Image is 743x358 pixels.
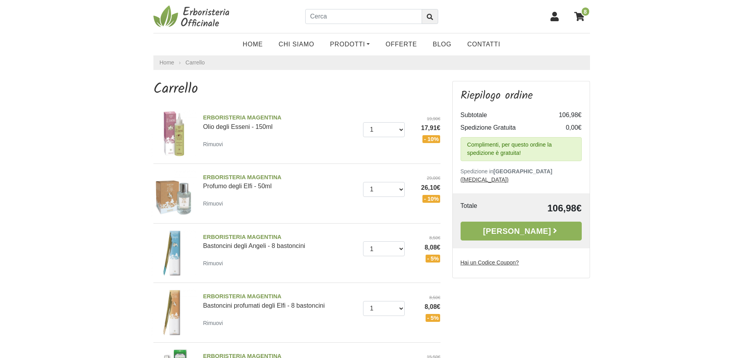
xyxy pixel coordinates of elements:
[153,55,590,70] nav: breadcrumb
[203,233,357,242] span: ERBORISTERIA MAGENTINA
[411,123,441,133] span: 17,91€
[461,109,550,121] td: Subtotale
[203,292,357,301] span: ERBORISTERIA MAGENTINA
[203,292,357,309] a: ERBORISTERIA MAGENTINABastoncini profumati degli Elfi - 8 bastoncini
[203,200,223,207] small: Rimuovi
[153,5,232,28] img: Erboristeria Officinale
[305,9,422,24] input: Cerca
[461,89,582,103] h3: Riepilogo ordine
[581,7,590,17] span: 8
[203,260,223,266] small: Rimuovi
[203,233,357,250] a: ERBORISTERIA MAGENTINABastoncini degli Angeli - 8 bastoncini
[271,37,322,52] a: Chi Siamo
[203,258,226,268] a: Rimuovi
[459,37,508,52] a: Contatti
[411,116,441,122] del: 19,90€
[500,201,581,215] td: 106,98€
[203,114,357,122] span: ERBORISTERIA MAGENTINA
[151,230,197,277] img: Bastoncini degli Angeli - 8 bastoncini
[461,222,582,241] a: [PERSON_NAME]
[411,235,441,241] del: 8,50€
[422,135,441,143] span: - 10%
[461,201,501,215] td: Totale
[203,318,226,328] a: Rimuovi
[203,141,223,147] small: Rimuovi
[422,195,441,203] span: - 10%
[461,167,582,184] p: Spedizione in
[461,259,519,266] u: Hai un Codice Coupon?
[461,137,582,161] div: Complimenti, per questo ordine la spedizione è gratuita!
[151,170,197,217] img: Profumo degli Elfi - 50ml
[203,198,226,208] a: Rimuovi
[411,243,441,252] span: 8,08€
[235,37,271,52] a: Home
[322,37,378,52] a: Prodotti
[411,175,441,182] del: 29,00€
[203,139,226,149] a: Rimuovi
[494,168,553,174] b: [GEOGRAPHIC_DATA]
[203,114,357,130] a: ERBORISTERIA MAGENTINAOlio degli Esseni - 150ml
[203,173,357,182] span: ERBORISTERIA MAGENTINA
[153,81,441,98] h1: Carrello
[461,259,519,267] label: Hai un Codice Coupon?
[425,37,459,52] a: Blog
[461,176,509,183] a: ([MEDICAL_DATA])
[151,289,197,336] img: Bastoncini profumati degli Elfi - 8 bastoncini
[160,59,174,67] a: Home
[151,110,197,157] img: Olio degli Esseni - 150ml
[550,109,582,121] td: 106,98€
[203,173,357,190] a: ERBORISTERIA MAGENTINAProfumo degli Elfi - 50ml
[411,294,441,301] del: 8,50€
[570,7,590,26] a: 8
[426,314,441,322] span: - 5%
[411,183,441,193] span: 26,10€
[186,59,205,66] a: Carrello
[550,121,582,134] td: 0,00€
[378,37,425,52] a: OFFERTE
[426,255,441,263] span: - 5%
[461,121,550,134] td: Spedizione Gratuita
[411,302,441,312] span: 8,08€
[203,320,223,326] small: Rimuovi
